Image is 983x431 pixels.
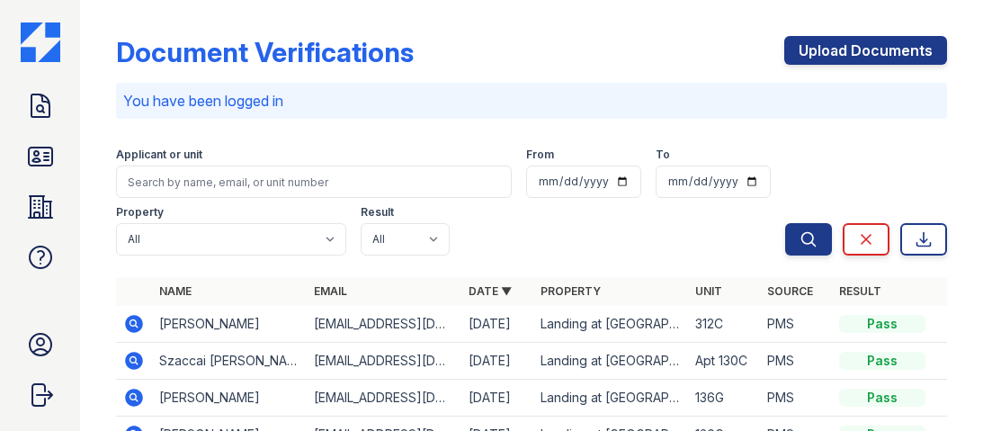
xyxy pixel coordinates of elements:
td: PMS [760,306,832,343]
td: PMS [760,380,832,417]
td: [EMAIL_ADDRESS][DOMAIN_NAME] [307,343,461,380]
td: [EMAIL_ADDRESS][DOMAIN_NAME] [307,306,461,343]
td: Szaccai [PERSON_NAME] [152,343,307,380]
td: [DATE] [461,306,533,343]
td: [EMAIL_ADDRESS][DOMAIN_NAME] [307,380,461,417]
div: Pass [839,315,925,333]
label: Property [116,205,164,220]
div: Pass [839,389,925,407]
label: To [656,148,670,162]
a: Name [159,284,192,298]
td: Landing at [GEOGRAPHIC_DATA] [533,380,688,417]
a: Property [541,284,601,298]
a: Upload Documents [784,36,947,65]
td: PMS [760,343,832,380]
label: Result [361,205,394,220]
td: 136G [688,380,760,417]
td: Landing at [GEOGRAPHIC_DATA] [533,343,688,380]
img: CE_Icon_Blue-c292c112584629df590d857e76928e9f676e5b41ef8f769ba2f05ee15b207248.png [21,22,60,62]
td: [DATE] [461,380,533,417]
td: [DATE] [461,343,533,380]
p: You have been logged in [123,90,940,112]
div: Document Verifications [116,36,414,68]
td: 312C [688,306,760,343]
a: Result [839,284,881,298]
label: Applicant or unit [116,148,202,162]
td: Apt 130C [688,343,760,380]
a: Source [767,284,813,298]
label: From [526,148,554,162]
div: Pass [839,352,925,370]
td: [PERSON_NAME] [152,306,307,343]
a: Email [314,284,347,298]
input: Search by name, email, or unit number [116,166,512,198]
td: [PERSON_NAME] [152,380,307,417]
a: Date ▼ [469,284,512,298]
td: Landing at [GEOGRAPHIC_DATA] [533,306,688,343]
a: Unit [695,284,722,298]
